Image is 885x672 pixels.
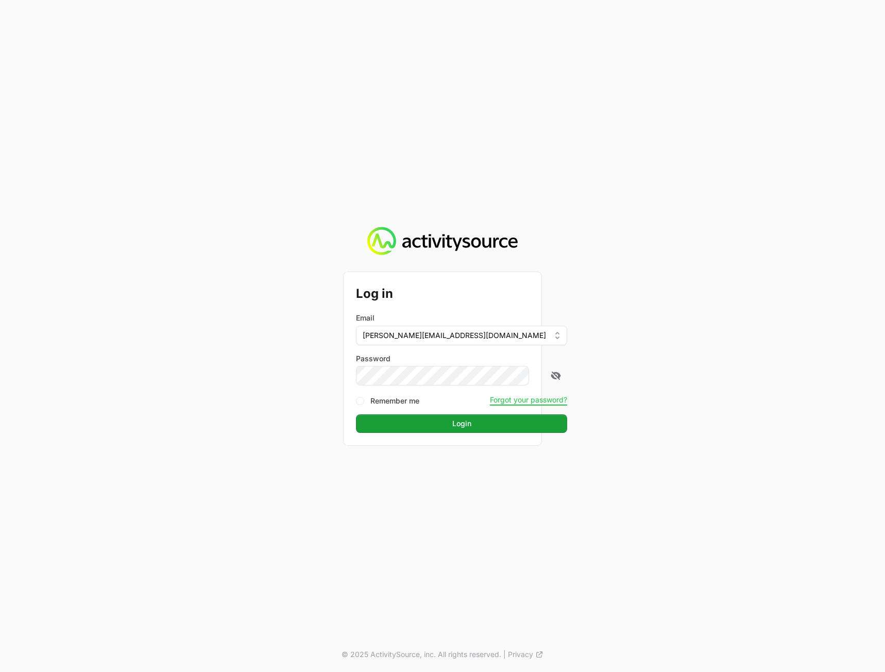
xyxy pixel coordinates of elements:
span: | [503,649,506,660]
label: Password [356,354,567,364]
p: © 2025 ActivitySource, inc. All rights reserved. [342,649,501,660]
a: Privacy [508,649,543,660]
label: Remember me [370,396,419,406]
button: Forgot your password? [490,395,567,405]
span: [PERSON_NAME][EMAIL_ADDRESS][DOMAIN_NAME] [363,330,546,341]
button: [PERSON_NAME][EMAIL_ADDRESS][DOMAIN_NAME] [356,326,567,345]
h2: Log in [356,284,567,303]
label: Email [356,313,375,323]
span: Login [452,417,471,430]
img: Activity Source [367,227,517,256]
button: Login [356,414,567,433]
